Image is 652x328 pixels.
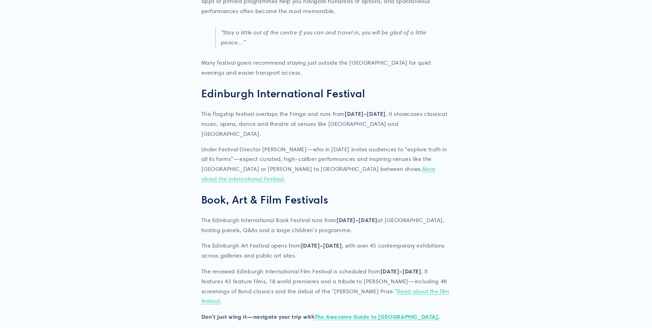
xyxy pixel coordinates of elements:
[201,313,440,320] strong: Don’t just wing it—navigate your trip with .
[380,268,421,275] strong: [DATE]–[DATE]
[345,110,386,117] strong: [DATE]–[DATE]
[201,241,451,261] p: The Edinburgh Art Festival opens from , with over 45 contemporary exhibitions across galleries an...
[201,87,451,100] h2: Edinburgh International Festival
[201,58,451,78] p: Many festival goers recommend staying just outside the [GEOGRAPHIC_DATA] for quiet evenings and e...
[201,193,451,206] h2: Book, Art & Film Festivals
[201,266,451,306] p: The renewed Edinburgh International Film Festival is scheduled from . It features 43 feature film...
[201,145,451,184] p: Under Festival Director [PERSON_NAME]—who in [DATE] invites audiences to “explore truth in all it...
[201,215,451,236] p: The Edinburgh International Book Festival runs from at [GEOGRAPHIC_DATA], hosting panels, Q&As an...
[201,166,435,182] a: More about the International Festival
[315,313,438,320] a: The Awesome Guide to [GEOGRAPHIC_DATA]
[336,217,377,223] strong: [DATE]–[DATE]
[201,109,451,139] p: This flagship festival overlaps the Fringe and runs from . It showcases classical music, opera, d...
[301,242,342,249] strong: [DATE]–[DATE]
[215,28,437,47] blockquote: “Stay a little out of the centre if you can and travel in, you will be glad of a little peace…”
